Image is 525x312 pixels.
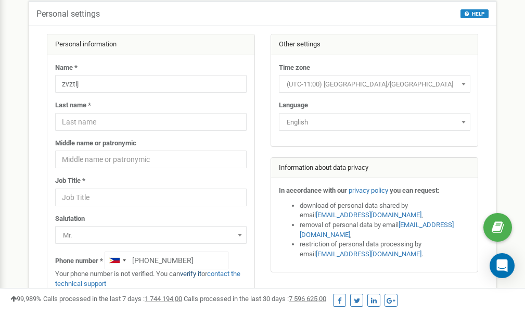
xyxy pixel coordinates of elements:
[55,226,247,244] span: Mr.
[300,240,470,259] li: restriction of personal data processing by email .
[279,101,308,110] label: Language
[390,186,440,194] strong: you can request:
[55,75,247,93] input: Name
[180,270,201,278] a: verify it
[279,186,347,194] strong: In accordance with our
[55,189,247,206] input: Job Title
[55,214,85,224] label: Salutation
[271,158,478,179] div: Information about data privacy
[316,250,421,258] a: [EMAIL_ADDRESS][DOMAIN_NAME]
[279,63,310,73] label: Time zone
[10,295,42,303] span: 99,989%
[47,34,254,55] div: Personal information
[55,270,240,288] a: contact the technical support
[145,295,182,303] u: 1 744 194,00
[283,77,467,92] span: (UTC-11:00) Pacific/Midway
[300,220,470,240] li: removal of personal data by email ,
[460,9,489,18] button: HELP
[271,34,478,55] div: Other settings
[55,63,78,73] label: Name *
[55,256,103,266] label: Phone number *
[55,139,136,148] label: Middle name or patronymic
[289,295,326,303] u: 7 596 625,00
[55,176,85,186] label: Job Title *
[490,253,515,278] div: Open Intercom Messenger
[316,211,421,219] a: [EMAIL_ADDRESS][DOMAIN_NAME]
[105,252,228,269] input: +1-800-555-55-55
[55,151,247,168] input: Middle name or patronymic
[300,201,470,220] li: download of personal data shared by email ,
[36,9,100,19] h5: Personal settings
[55,101,91,110] label: Last name *
[349,186,388,194] a: privacy policy
[59,228,243,243] span: Mr.
[279,113,470,131] span: English
[184,295,326,303] span: Calls processed in the last 30 days :
[105,252,129,269] div: Telephone country code
[55,269,247,289] p: Your phone number is not verified. You can or
[279,75,470,93] span: (UTC-11:00) Pacific/Midway
[55,113,247,131] input: Last name
[283,115,467,130] span: English
[300,221,454,239] a: [EMAIL_ADDRESS][DOMAIN_NAME]
[43,295,182,303] span: Calls processed in the last 7 days :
